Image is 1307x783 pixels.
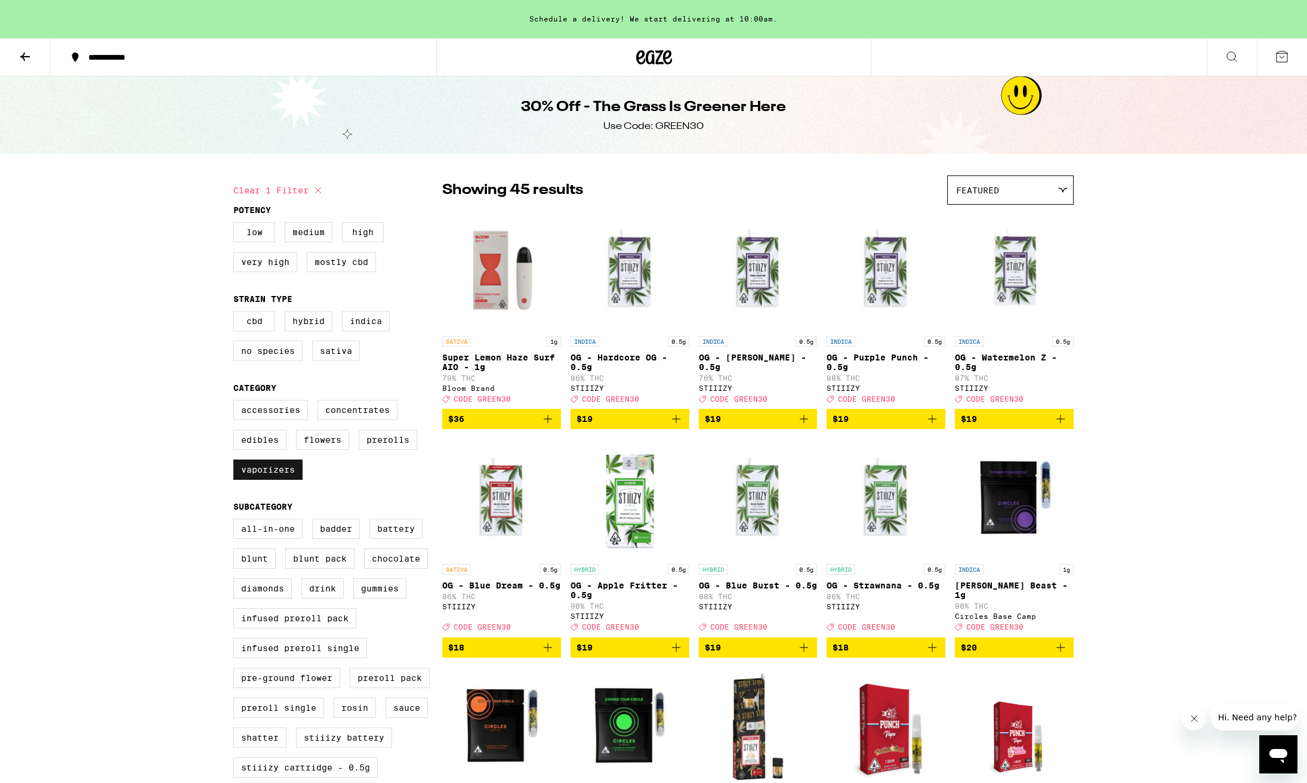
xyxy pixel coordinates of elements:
span: CODE GREEN30 [966,395,1024,403]
img: STIIIZY - OG - Watermelon Z - 0.5g [955,211,1074,330]
span: CODE GREEN30 [838,395,895,403]
p: OG - [PERSON_NAME] - 0.5g [699,353,818,372]
div: STIIIZY [827,384,945,392]
label: Very High [233,252,297,272]
a: Open page for OG - Blue Burst - 0.5g from STIIIZY [699,439,818,637]
label: Gummies [353,578,406,599]
div: STIIIZY [442,603,561,611]
a: Open page for OG - King Louis XIII - 0.5g from STIIIZY [699,211,818,409]
div: Circles Base Camp [955,612,1074,620]
button: Add to bag [699,637,818,658]
p: OG - Watermelon Z - 0.5g [955,353,1074,372]
p: 90% THC [955,602,1074,610]
label: Blunt [233,548,276,569]
label: Accessories [233,400,308,420]
div: STIIIZY [571,612,689,620]
a: Open page for OG - Hardcore OG - 0.5g from STIIIZY [571,211,689,409]
p: INDICA [571,336,599,347]
p: OG - Hardcore OG - 0.5g [571,353,689,372]
p: OG - Blue Burst - 0.5g [699,581,818,590]
p: INDICA [699,336,728,347]
span: $19 [833,414,849,424]
span: $19 [577,414,593,424]
button: Add to bag [571,409,689,429]
button: Add to bag [955,409,1074,429]
iframe: Message from company [1211,704,1297,730]
button: Add to bag [571,637,689,658]
div: STIIIZY [699,603,818,611]
label: STIIIZY Battery [296,727,392,748]
img: Bloom Brand - Super Lemon Haze Surf AIO - 1g [442,211,561,330]
a: Open page for OG - Strawnana - 0.5g from STIIIZY [827,439,945,637]
img: Circles Base Camp - Berry Beast - 1g [955,439,1074,558]
span: $20 [961,643,977,652]
p: OG - Blue Dream - 0.5g [442,581,561,590]
label: Infused Preroll Single [233,638,367,658]
p: 88% THC [827,374,945,382]
a: Open page for OG - Purple Punch - 0.5g from STIIIZY [827,211,945,409]
label: Edibles [233,430,286,450]
p: 0.5g [924,336,945,347]
span: $19 [705,643,721,652]
p: [PERSON_NAME] Beast - 1g [955,581,1074,600]
iframe: Button to launch messaging window [1259,735,1297,773]
img: STIIIZY - OG - Blue Dream - 0.5g [442,439,561,558]
p: INDICA [955,564,984,575]
label: Preroll Single [233,698,324,718]
p: OG - Strawnana - 0.5g [827,581,945,590]
label: STIIIZY Cartridge - 0.5g [233,757,378,778]
p: Super Lemon Haze Surf AIO - 1g [442,353,561,372]
span: CODE GREEN30 [454,624,511,631]
span: Featured [956,186,999,195]
p: 0.5g [540,564,561,575]
p: SATIVA [442,336,471,347]
label: Indica [342,311,390,331]
span: $19 [961,414,977,424]
p: SATIVA [442,564,471,575]
label: Vaporizers [233,460,303,480]
label: Prerolls [359,430,417,450]
p: 0.5g [796,336,817,347]
p: HYBRID [699,564,728,575]
button: Add to bag [442,409,561,429]
p: 76% THC [699,374,818,382]
span: CODE GREEN30 [454,395,511,403]
img: STIIIZY - OG - Hardcore OG - 0.5g [571,211,689,330]
h1: 30% Off - The Grass Is Greener Here [521,97,786,118]
a: Open page for Super Lemon Haze Surf AIO - 1g from Bloom Brand [442,211,561,409]
button: Add to bag [827,409,945,429]
a: Open page for Berry Beast - 1g from Circles Base Camp [955,439,1074,637]
span: CODE GREEN30 [582,624,639,631]
label: Diamonds [233,578,292,599]
img: STIIIZY - OG - King Louis XIII - 0.5g [699,211,818,330]
label: Sativa [312,341,360,361]
span: CODE GREEN30 [838,624,895,631]
p: 0.5g [796,564,817,575]
div: STIIIZY [699,384,818,392]
label: Battery [369,519,423,539]
legend: Strain Type [233,294,292,304]
span: $19 [705,414,721,424]
p: 87% THC [955,374,1074,382]
button: Add to bag [827,637,945,658]
a: Open page for OG - Apple Fritter - 0.5g from STIIIZY [571,439,689,637]
legend: Subcategory [233,502,292,511]
img: STIIIZY - OG - Blue Burst - 0.5g [699,439,818,558]
span: CODE GREEN30 [710,624,767,631]
label: No Species [233,341,303,361]
label: High [342,222,384,242]
p: 1g [1059,564,1074,575]
p: 86% THC [827,593,945,600]
p: 0.5g [924,564,945,575]
div: Use Code: GREEN30 [603,120,704,133]
p: 0.5g [668,336,689,347]
p: INDICA [955,336,984,347]
label: Mostly CBD [307,252,376,272]
p: 86% THC [442,593,561,600]
span: CODE GREEN30 [966,624,1024,631]
p: 79% THC [442,374,561,382]
span: CODE GREEN30 [710,395,767,403]
label: Hybrid [285,311,332,331]
span: CODE GREEN30 [582,395,639,403]
label: Infused Preroll Pack [233,608,356,628]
